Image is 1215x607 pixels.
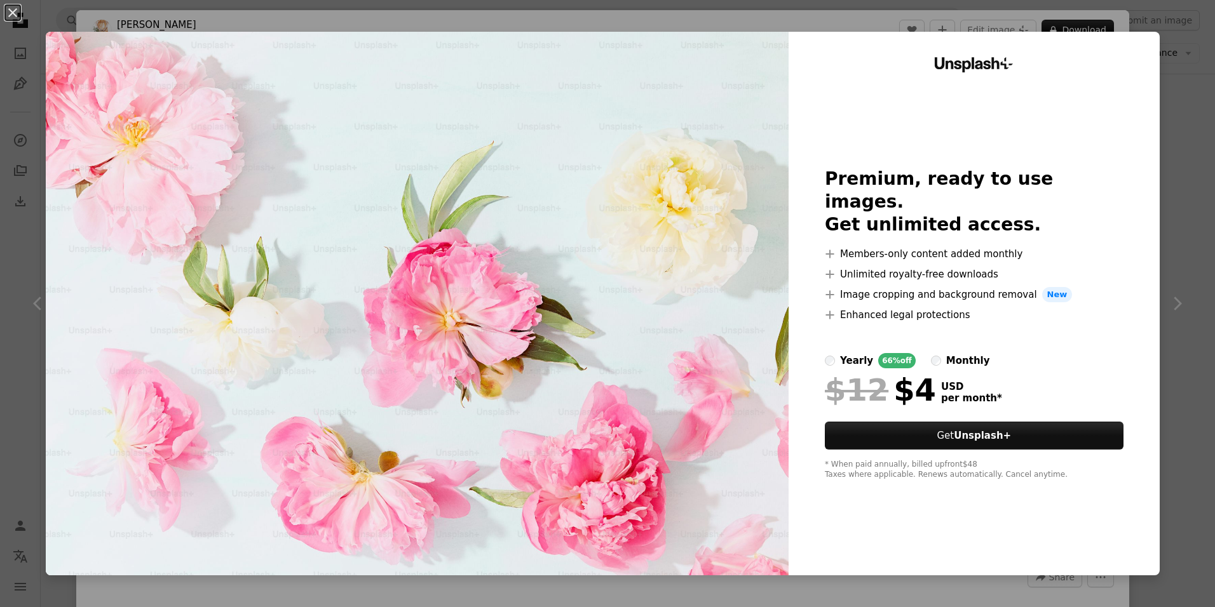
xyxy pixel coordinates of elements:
[825,307,1123,323] li: Enhanced legal protections
[878,353,916,368] div: 66% off
[825,356,835,366] input: yearly66%off
[825,422,1123,450] button: GetUnsplash+
[825,460,1123,480] div: * When paid annually, billed upfront $48 Taxes where applicable. Renews automatically. Cancel any...
[825,267,1123,282] li: Unlimited royalty-free downloads
[941,392,1002,404] span: per month *
[825,246,1123,262] li: Members-only content added monthly
[825,287,1123,302] li: Image cropping and background removal
[954,430,1011,441] strong: Unsplash+
[946,353,990,368] div: monthly
[931,356,941,366] input: monthly
[825,373,888,406] span: $12
[941,381,1002,392] span: USD
[840,353,873,368] div: yearly
[1042,287,1073,302] span: New
[825,373,936,406] div: $4
[825,168,1123,236] h2: Premium, ready to use images. Get unlimited access.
